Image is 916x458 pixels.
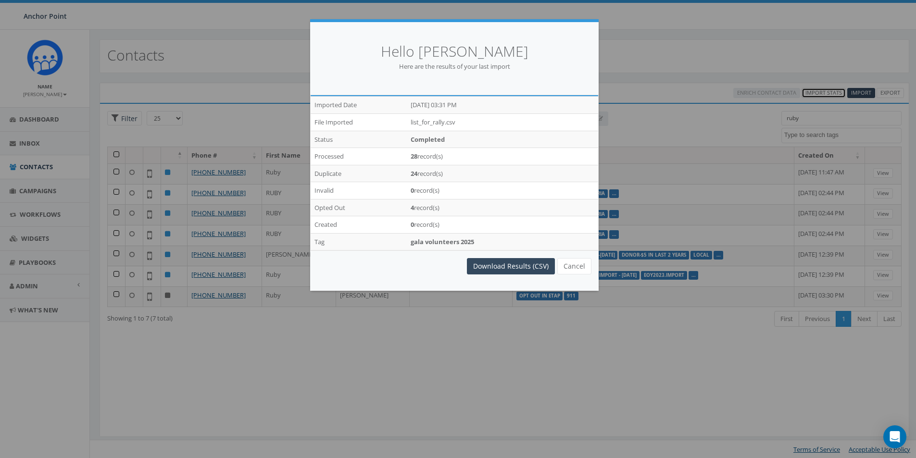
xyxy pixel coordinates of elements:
strong: 0 [411,186,414,195]
td: Opted Out [311,199,407,216]
strong: 4 [411,203,414,212]
td: list_for_rally.csv [407,113,598,131]
a: Download Results (CSV) [467,258,555,274]
td: record(s) [407,199,598,216]
strong: Completed [411,135,445,144]
td: record(s) [407,182,598,199]
strong: 24 [411,169,417,178]
p: Here are the results of your last import [325,62,584,71]
strong: gala volunteers 2025 [411,237,474,246]
h5: Hello [PERSON_NAME] [325,41,584,62]
strong: 0 [411,220,414,229]
td: Duplicate [311,165,407,182]
td: Imported Date [311,97,407,114]
td: record(s) [407,148,598,165]
button: Cancel [557,258,591,274]
td: File Imported [311,113,407,131]
td: Processed [311,148,407,165]
td: Status [311,131,407,148]
div: Open Intercom Messenger [883,425,906,448]
td: [DATE] 03:31 PM [407,97,598,114]
td: Created [311,216,407,234]
td: record(s) [407,165,598,182]
td: record(s) [407,216,598,234]
strong: 28 [411,152,417,161]
td: Tag [311,233,407,250]
td: Invalid [311,182,407,199]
